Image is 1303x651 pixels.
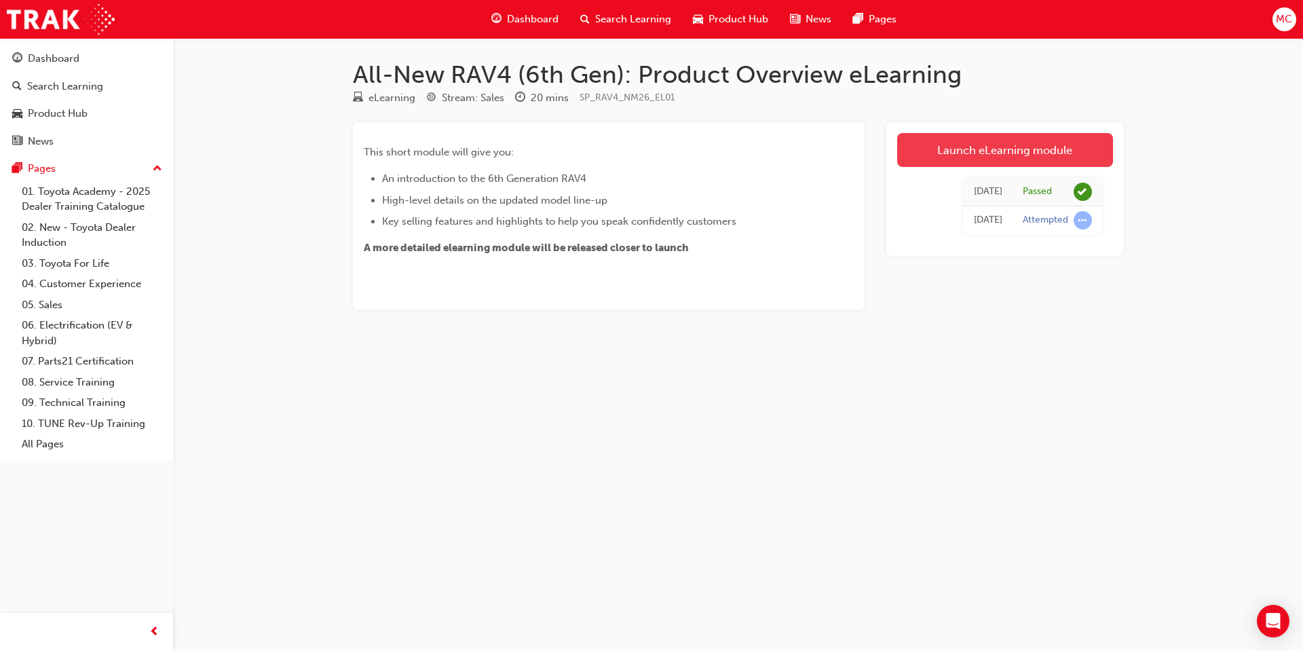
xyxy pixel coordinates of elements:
[1023,185,1052,198] div: Passed
[353,90,415,107] div: Type
[364,242,689,254] span: A more detailed elearning module will be released closer to launch
[16,253,168,274] a: 03. Toyota For Life
[426,90,504,107] div: Stream
[507,12,559,27] span: Dashboard
[12,136,22,148] span: news-icon
[28,51,79,67] div: Dashboard
[28,134,54,149] div: News
[5,156,168,181] button: Pages
[790,11,800,28] span: news-icon
[16,295,168,316] a: 05. Sales
[382,194,607,206] span: High-level details on the updated model line-up
[382,215,736,227] span: Key selling features and highlights to help you speak confidently customers
[16,181,168,217] a: 01. Toyota Academy - 2025 Dealer Training Catalogue
[12,163,22,175] span: pages-icon
[853,11,863,28] span: pages-icon
[709,12,768,27] span: Product Hub
[28,106,88,122] div: Product Hub
[27,79,103,94] div: Search Learning
[569,5,682,33] a: search-iconSearch Learning
[16,274,168,295] a: 04. Customer Experience
[1023,214,1068,227] div: Attempted
[28,161,56,176] div: Pages
[12,108,22,120] span: car-icon
[531,90,569,106] div: 20 mins
[16,413,168,434] a: 10. TUNE Rev-Up Training
[426,92,436,105] span: target-icon
[7,4,115,35] img: Trak
[16,392,168,413] a: 09. Technical Training
[5,46,168,71] a: Dashboard
[1257,605,1289,637] div: Open Intercom Messenger
[12,53,22,65] span: guage-icon
[5,43,168,156] button: DashboardSearch LearningProduct HubNews
[897,133,1113,167] a: Launch eLearning module
[1074,211,1092,229] span: learningRecordVerb_ATTEMPT-icon
[842,5,907,33] a: pages-iconPages
[974,212,1002,228] div: Thu Sep 04 2025 14:53:44 GMT+1000 (Australian Eastern Standard Time)
[442,90,504,106] div: Stream: Sales
[5,101,168,126] a: Product Hub
[364,146,514,158] span: This short module will give you:
[1074,183,1092,201] span: learningRecordVerb_PASS-icon
[16,217,168,253] a: 02. New - Toyota Dealer Induction
[682,5,779,33] a: car-iconProduct Hub
[16,434,168,455] a: All Pages
[580,11,590,28] span: search-icon
[16,351,168,372] a: 07. Parts21 Certification
[5,74,168,99] a: Search Learning
[480,5,569,33] a: guage-iconDashboard
[353,92,363,105] span: learningResourceType_ELEARNING-icon
[1272,7,1296,31] button: MC
[595,12,671,27] span: Search Learning
[353,60,1124,90] h1: All-New RAV4 (6th Gen): Product Overview eLearning
[16,372,168,393] a: 08. Service Training
[580,92,675,103] span: Learning resource code
[779,5,842,33] a: news-iconNews
[369,90,415,106] div: eLearning
[149,624,159,641] span: prev-icon
[693,11,703,28] span: car-icon
[806,12,831,27] span: News
[515,90,569,107] div: Duration
[1276,12,1292,27] span: MC
[491,11,502,28] span: guage-icon
[153,160,162,178] span: up-icon
[515,92,525,105] span: clock-icon
[12,81,22,93] span: search-icon
[5,129,168,154] a: News
[869,12,896,27] span: Pages
[16,315,168,351] a: 06. Electrification (EV & Hybrid)
[974,184,1002,200] div: Thu Sep 04 2025 15:22:43 GMT+1000 (Australian Eastern Standard Time)
[382,172,586,185] span: An introduction to the 6th Generation RAV4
